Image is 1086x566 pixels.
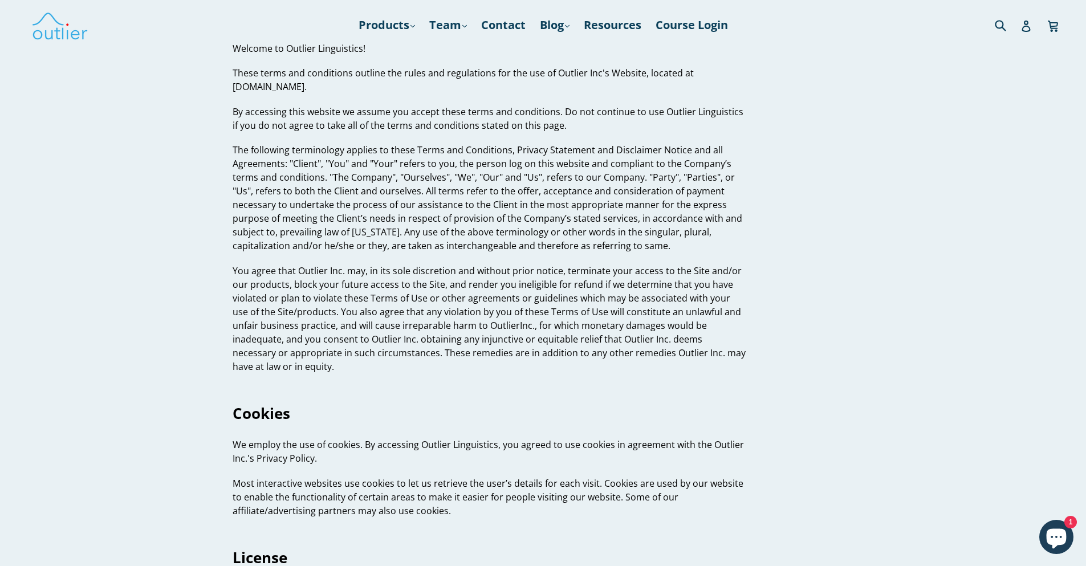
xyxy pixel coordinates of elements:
a: Blog [534,15,575,35]
p: These terms and conditions outline the rules and regulations for the use of Outlier Inc's Website... [233,66,747,93]
strong: Cookies [233,403,290,424]
a: Team [424,15,473,35]
img: Outlier Linguistics [31,9,88,42]
inbox-online-store-chat: Shopify online store chat [1036,520,1077,557]
p: The following terminology applies to these Terms and Conditions, Privacy Statement and Disclaimer... [233,143,747,253]
span: Inc. [520,319,535,332]
a: Contact [475,15,531,35]
a: Course Login [650,15,734,35]
p: We employ the use of cookies. By accessing Outlier Linguistics, you agreed to use cookies in agre... [233,438,747,465]
a: Products [353,15,421,35]
p: Most interactive websites use cookies to let us retrieve the user’s details for each visit. Cooki... [233,477,747,518]
p: By accessing this website we assume you accept these terms and conditions. Do not continue to use... [233,105,747,132]
input: Search [992,13,1023,36]
p: You agree that Outlier Inc. may, in its sole discretion and without prior notice, terminate your ... [233,264,747,373]
a: Resources [578,15,647,35]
